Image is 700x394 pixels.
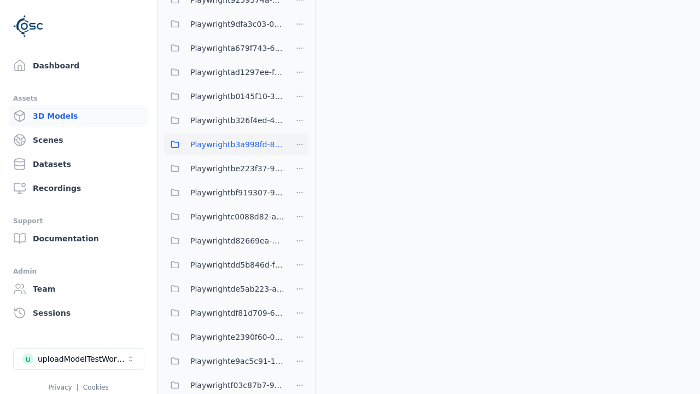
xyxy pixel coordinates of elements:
a: Team [9,278,148,300]
div: Admin [13,265,144,278]
a: Privacy [48,384,72,391]
div: Support [13,215,144,228]
a: Dashboard [9,55,148,77]
span: Playwrightb326f4ed-4f84-461a-849b-8d9f022e0dbd [190,114,284,127]
span: Playwrightdd5b846d-fd3c-438e-8fe9-9994751102c7 [190,258,284,271]
div: u [22,354,33,364]
a: 3D Models [9,105,148,127]
div: uploadModelTestWorkspace [38,354,126,364]
a: Recordings [9,177,148,199]
span: Playwrightbf919307-9813-40e8-b932-b3a137f52714 [190,186,284,199]
button: Playwrightbf919307-9813-40e8-b932-b3a137f52714 [164,182,284,204]
button: Playwrightad1297ee-f947-4018-9655-e35ce08a90c6 [164,61,284,83]
a: Datasets [9,153,148,175]
button: Playwright9dfa3c03-00a9-4ca2-9f4b-f0b1cd927ec8 [164,13,284,35]
button: Playwrightdd5b846d-fd3c-438e-8fe9-9994751102c7 [164,254,284,276]
span: Playwrightdf81d709-6511-4a67-8e35-601024cdf8cb [190,306,284,320]
span: Playwrighte2390f60-03f3-479d-b54a-66d59fed9540 [190,331,284,344]
span: Playwrightde5ab223-a0f8-4a97-be4c-ac610507c281 [190,282,284,296]
button: Playwrightc0088d82-a9f4-4e8c-929c-3d42af70e123 [164,206,284,228]
button: Playwrightbe223f37-9bd7-42c0-9717-b27ce4fe665d [164,158,284,179]
button: Playwrightb0145f10-3271-4988-8f00-c1dd5f4788d5 [164,85,284,107]
span: Playwrightd82669ea-7e85-4c9c-baa9-790b3846e5ad [190,234,284,247]
button: Playwrightde5ab223-a0f8-4a97-be4c-ac610507c281 [164,278,284,300]
button: Playwrightdf81d709-6511-4a67-8e35-601024cdf8cb [164,302,284,324]
a: Documentation [9,228,148,250]
button: Playwrighte2390f60-03f3-479d-b54a-66d59fed9540 [164,326,284,348]
span: Playwrightb3a998fd-83ec-458f-a644-f4ea0d597547 [190,138,284,151]
button: Playwrightd82669ea-7e85-4c9c-baa9-790b3846e5ad [164,230,284,252]
span: | [77,384,79,391]
span: Playwrighte9ac5c91-1b2b-4bc1-b5a3-a4be549dee4f [190,355,284,368]
span: Playwrightc0088d82-a9f4-4e8c-929c-3d42af70e123 [190,210,284,223]
a: Sessions [9,302,148,324]
span: Playwrightbe223f37-9bd7-42c0-9717-b27ce4fe665d [190,162,284,175]
span: Playwright9dfa3c03-00a9-4ca2-9f4b-f0b1cd927ec8 [190,18,284,31]
a: Cookies [83,384,109,391]
img: Logo [13,11,44,42]
button: Playwrighta679f743-6502-4593-9ef9-45d94dfc9c2e [164,37,284,59]
button: Select a workspace [13,348,144,370]
a: Scenes [9,129,148,151]
button: Playwrighte9ac5c91-1b2b-4bc1-b5a3-a4be549dee4f [164,350,284,372]
span: Playwrightad1297ee-f947-4018-9655-e35ce08a90c6 [190,66,284,79]
span: Playwrighta679f743-6502-4593-9ef9-45d94dfc9c2e [190,42,284,55]
div: Assets [13,92,144,105]
button: Playwrightb3a998fd-83ec-458f-a644-f4ea0d597547 [164,134,284,155]
span: Playwrightb0145f10-3271-4988-8f00-c1dd5f4788d5 [190,90,284,103]
span: Playwrightf03c87b7-9018-4775-a7d1-b47fea0411a7 [190,379,284,392]
button: Playwrightb326f4ed-4f84-461a-849b-8d9f022e0dbd [164,109,284,131]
